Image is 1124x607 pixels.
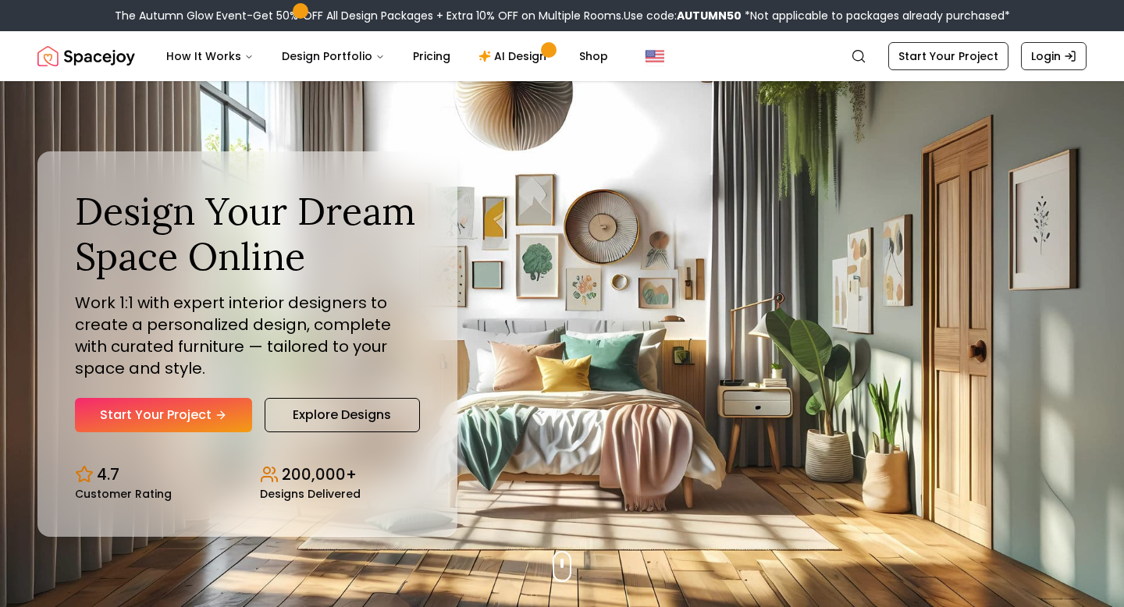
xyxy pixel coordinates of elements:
[75,398,252,432] a: Start Your Project
[97,463,119,485] p: 4.7
[115,8,1010,23] div: The Autumn Glow Event-Get 50% OFF All Design Packages + Extra 10% OFF on Multiple Rooms.
[265,398,420,432] a: Explore Designs
[742,8,1010,23] span: *Not applicable to packages already purchased*
[154,41,621,72] nav: Main
[75,451,420,499] div: Design stats
[282,463,357,485] p: 200,000+
[260,488,361,499] small: Designs Delivered
[75,292,420,379] p: Work 1:1 with expert interior designers to create a personalized design, complete with curated fu...
[75,488,172,499] small: Customer Rating
[75,189,420,279] h1: Design Your Dream Space Online
[646,47,664,66] img: United States
[400,41,463,72] a: Pricing
[154,41,266,72] button: How It Works
[677,8,742,23] b: AUTUMN50
[888,42,1008,70] a: Start Your Project
[37,41,135,72] a: Spacejoy
[1021,42,1087,70] a: Login
[37,31,1087,81] nav: Global
[269,41,397,72] button: Design Portfolio
[37,41,135,72] img: Spacejoy Logo
[466,41,564,72] a: AI Design
[567,41,621,72] a: Shop
[624,8,742,23] span: Use code:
